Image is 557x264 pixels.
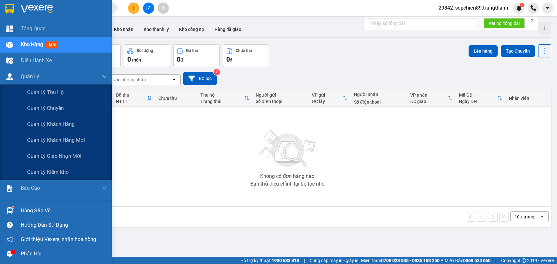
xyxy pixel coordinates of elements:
span: message [7,251,13,257]
div: Chưa thu [158,96,194,101]
div: HTTT [116,99,147,104]
span: Quản lý thu hộ [27,88,64,96]
div: Số lượng [137,48,153,53]
th: Toggle SortBy [113,90,155,107]
div: Đã thu [116,92,147,98]
span: down [102,74,107,79]
button: Đã thu0đ [173,44,220,67]
div: Ngày ĐH [459,99,497,104]
img: solution-icon [6,185,13,192]
span: Quản lý khách hàng [27,120,75,128]
span: đ [180,57,183,62]
span: 0 [127,55,131,63]
div: Tạo kho hàng mới [538,22,551,34]
img: warehouse-icon [6,57,13,64]
svg: open [171,77,177,82]
span: Quản lý chuyến [27,104,64,112]
div: ĐC giao [410,99,448,104]
button: Hàng đã giao [209,22,246,37]
button: Kết nối tổng đài [484,18,525,28]
div: Người gửi [256,92,305,98]
div: Số điện thoại [256,99,305,104]
button: Kho công nợ [174,22,209,37]
span: Miền Nam [361,257,440,264]
div: Chưa thu [236,48,252,53]
span: Hỗ trợ kỹ thuật: [240,257,299,264]
span: down [102,186,107,191]
span: | [304,257,305,264]
div: Mã GD [459,92,497,98]
span: Quản lý khách hàng mới [27,136,85,144]
span: 0 [177,55,180,63]
img: phone-icon [531,5,536,11]
strong: 0708 023 035 - 0935 103 250 [381,258,440,263]
button: Lên hàng [469,45,498,57]
span: aim [161,6,165,10]
div: Người nhận [354,92,404,97]
div: VP gửi [312,92,342,98]
span: Báo cáo [21,184,40,192]
div: Trạng thái [200,99,244,104]
strong: 1900 633 818 [272,258,299,263]
div: Hàng sắp về [21,206,107,216]
span: Tổng Quan [21,25,46,33]
span: đ [230,57,232,62]
span: Cung cấp máy in - giấy in: [310,257,359,264]
div: Đã thu [186,48,198,53]
div: Phản hồi [21,249,107,259]
strong: 0369 525 060 [463,258,491,263]
span: Điều hành xe [21,56,52,64]
span: ⚪️ [441,259,443,262]
img: logo-vxr [5,4,14,14]
span: Quản lý kiểm kho [27,168,69,176]
span: Giới thiệu Vexere, nhận hoa hồng [21,235,96,243]
span: món [132,57,141,62]
div: ĐC lấy [312,99,342,104]
div: Không có đơn hàng nào. [260,174,316,179]
th: Toggle SortBy [309,90,351,107]
span: Miền Bắc [445,257,491,264]
button: Tạo Chuyến [501,45,535,57]
div: Hướng dẫn sử dụng [21,220,107,230]
div: Nhân viên [509,96,548,101]
sup: 1 [12,206,14,208]
span: copyright [522,258,526,263]
div: Số điện thoại [354,99,404,105]
button: Chưa thu0đ [223,44,269,67]
div: Thu hộ [200,92,244,98]
span: 29842_sepchien89.trungthanh [433,4,513,12]
img: warehouse-icon [6,41,13,48]
span: file-add [146,6,151,10]
img: icon-new-feature [516,5,522,11]
button: Kho thanh lý [139,22,174,37]
input: Nhập số tổng đài [367,18,478,28]
img: svg+xml;base64,PHN2ZyBjbGFzcz0ibGlzdC1wbHVnX19zdmciIHhtbG5zPSJodHRwOi8vd3d3LnczLm9yZy8yMDAwL3N2Zy... [256,127,320,171]
div: Bạn thử điều chỉnh lại bộ lọc nhé! [250,181,326,187]
span: 1 [521,3,523,7]
th: Toggle SortBy [456,90,506,107]
sup: 2 [214,69,220,75]
img: dashboard-icon [6,26,13,32]
button: plus [128,3,139,14]
span: | [495,257,496,264]
th: Toggle SortBy [197,90,252,107]
span: Kho hàng [21,41,43,48]
span: Quản lý giao nhận mới [27,152,81,160]
button: Bộ lọc [183,72,217,85]
span: mới [46,41,58,48]
img: warehouse-icon [6,207,13,214]
div: VP nhận [410,92,448,98]
span: close [530,18,534,23]
svg: open [539,214,545,219]
button: file-add [143,3,154,14]
span: Quản Lý [21,72,39,80]
button: Kho nhận [109,22,139,37]
span: Kết nối tổng đài [489,20,520,27]
span: question-circle [7,222,13,228]
sup: 1 [520,3,524,7]
span: plus [132,6,136,10]
img: warehouse-icon [6,73,13,80]
button: aim [158,3,169,14]
div: 10 / trang [515,214,534,220]
button: caret-down [542,3,553,14]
